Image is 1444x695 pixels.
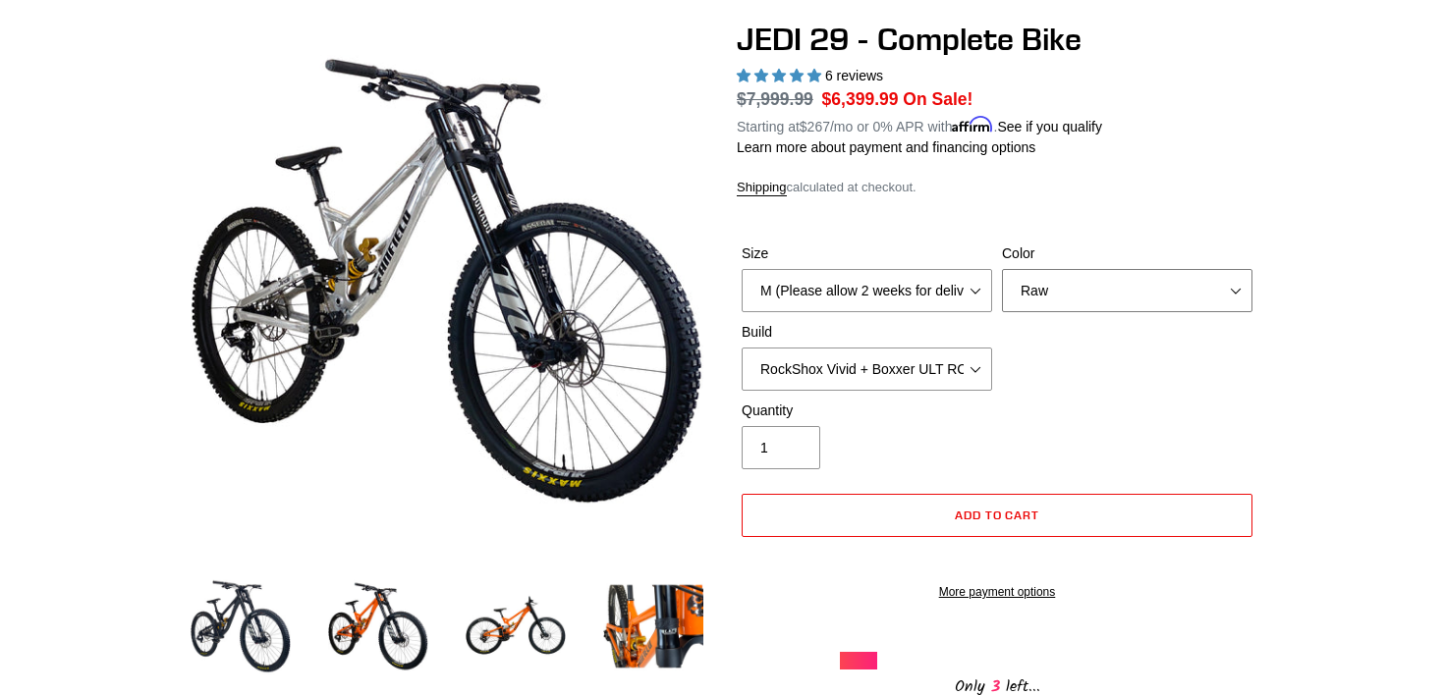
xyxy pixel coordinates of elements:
[737,178,1257,197] div: calculated at checkout.
[997,119,1102,134] a: See if you qualify - Learn more about Affirm Financing (opens in modal)
[822,89,899,109] span: $6,399.99
[742,494,1252,537] button: Add to cart
[737,68,825,83] span: 5.00 stars
[737,112,1102,137] p: Starting at /mo or 0% APR with .
[903,86,972,112] span: On Sale!
[324,572,432,680] img: Load image into Gallery viewer, JEDI 29 - Complete Bike
[737,180,787,196] a: Shipping
[742,322,992,343] label: Build
[742,243,992,264] label: Size
[742,401,992,421] label: Quantity
[955,508,1040,522] span: Add to cart
[952,116,993,133] span: Affirm
[737,21,1257,58] h1: JEDI 29 - Complete Bike
[800,119,830,134] span: $267
[187,572,295,680] img: Load image into Gallery viewer, JEDI 29 - Complete Bike
[599,572,707,680] img: Load image into Gallery viewer, JEDI 29 - Complete Bike
[825,68,883,83] span: 6 reviews
[737,139,1035,155] a: Learn more about payment and financing options
[1002,243,1252,264] label: Color
[737,89,813,109] s: $7,999.99
[742,583,1252,601] a: More payment options
[462,572,570,680] img: Load image into Gallery viewer, JEDI 29 - Complete Bike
